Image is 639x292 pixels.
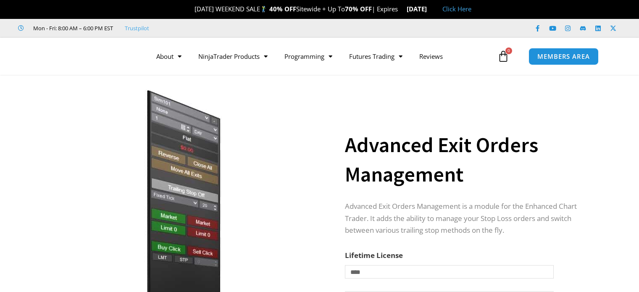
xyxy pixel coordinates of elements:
[31,41,121,71] img: LogoAI | Affordable Indicators – NinjaTrader
[260,6,267,12] img: 🏌️‍♂️
[398,6,405,12] img: ⌛
[125,23,149,33] a: Trustpilot
[345,283,358,289] a: Clear options
[190,47,276,66] a: NinjaTrader Products
[407,5,434,13] strong: [DATE]
[148,47,495,66] nav: Menu
[537,53,590,60] span: MEMBERS AREA
[427,6,434,12] img: 🏭
[269,5,296,13] strong: 40% OFF
[345,200,590,237] p: Advanced Exit Orders Management is a module for the Enhanced Chart Trader. It adds the ability to...
[341,47,411,66] a: Futures Trading
[186,5,406,13] span: [DATE] WEEKEND SALE Sitewide + Up To | Expires
[345,250,403,260] label: Lifetime License
[188,6,194,12] img: 🎉
[345,5,372,13] strong: 70% OFF
[31,23,113,33] span: Mon - Fri: 8:00 AM – 6:00 PM EST
[411,47,451,66] a: Reviews
[505,47,512,54] span: 0
[148,47,190,66] a: About
[442,5,471,13] a: Click Here
[276,47,341,66] a: Programming
[345,130,590,189] h1: Advanced Exit Orders Management
[529,48,599,65] a: MEMBERS AREA
[485,44,522,68] a: 0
